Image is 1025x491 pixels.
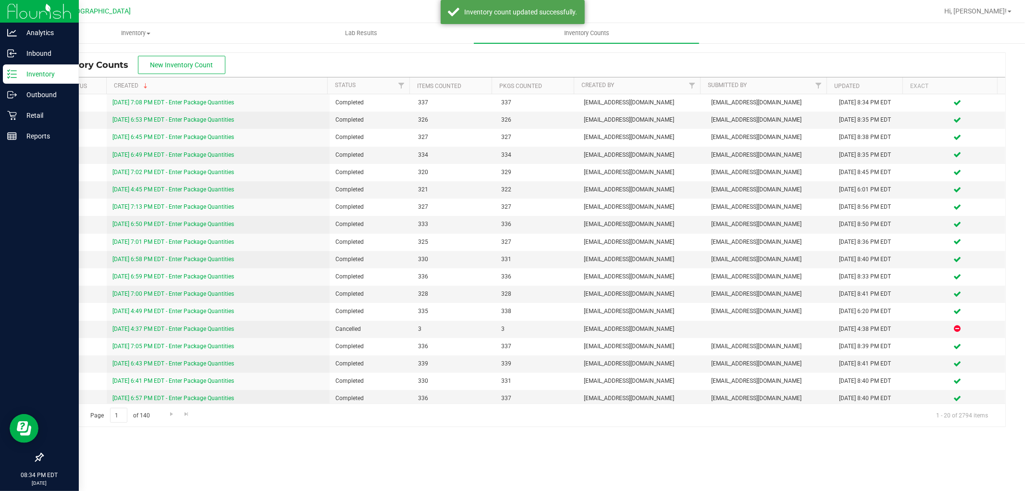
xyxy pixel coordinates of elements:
span: 327 [501,202,572,212]
a: [DATE] 6:58 PM EDT - Enter Package Quantities [112,256,234,263]
div: [DATE] 6:20 PM EDT [839,307,904,316]
div: [DATE] 8:41 PM EDT [839,359,904,368]
span: 333 [418,220,489,229]
span: 336 [418,342,489,351]
span: [EMAIL_ADDRESS][DOMAIN_NAME] [584,290,700,299]
a: Lab Results [248,23,474,43]
span: 327 [501,238,572,247]
span: Completed [335,151,407,160]
a: [DATE] 4:45 PM EDT - Enter Package Quantities [112,186,234,193]
a: Created By [581,82,614,88]
span: Completed [335,290,407,299]
span: 336 [418,272,489,281]
span: [EMAIL_ADDRESS][DOMAIN_NAME] [712,202,827,212]
span: [EMAIL_ADDRESS][DOMAIN_NAME] [712,238,827,247]
span: [EMAIL_ADDRESS][DOMAIN_NAME] [584,202,700,212]
span: [EMAIL_ADDRESS][DOMAIN_NAME] [712,377,827,386]
a: Pkgs Counted [499,83,542,89]
a: Filter [811,77,827,94]
span: Completed [335,359,407,368]
a: [DATE] 6:45 PM EDT - Enter Package Quantities [112,134,234,140]
span: 339 [418,359,489,368]
a: [DATE] 6:57 PM EDT - Enter Package Quantities [112,395,234,402]
inline-svg: Inventory [7,69,17,79]
span: [GEOGRAPHIC_DATA] [65,7,131,15]
iframe: Resource center [10,414,38,443]
a: [DATE] 7:05 PM EDT - Enter Package Quantities [112,343,234,350]
span: [EMAIL_ADDRESS][DOMAIN_NAME] [584,359,700,368]
span: 336 [501,220,572,229]
span: [EMAIL_ADDRESS][DOMAIN_NAME] [584,342,700,351]
span: [EMAIL_ADDRESS][DOMAIN_NAME] [712,394,827,403]
span: 322 [501,185,572,194]
span: 330 [418,377,489,386]
span: 326 [501,115,572,125]
a: Items Counted [417,83,461,89]
a: [DATE] 6:43 PM EDT - Enter Package Quantities [112,360,234,367]
span: [EMAIL_ADDRESS][DOMAIN_NAME] [712,185,827,194]
span: 327 [501,133,572,142]
a: [DATE] 4:49 PM EDT - Enter Package Quantities [112,308,234,315]
div: Inventory count updated successfully. [465,7,578,17]
span: [EMAIL_ADDRESS][DOMAIN_NAME] [712,133,827,142]
span: [EMAIL_ADDRESS][DOMAIN_NAME] [712,359,827,368]
span: 327 [418,202,489,212]
a: [DATE] 6:41 PM EDT - Enter Package Quantities [112,378,234,384]
span: Completed [335,238,407,247]
span: Completed [335,133,407,142]
span: 325 [418,238,489,247]
a: Inventory Counts [474,23,699,43]
span: Lab Results [332,29,390,38]
span: Completed [335,168,407,177]
span: 338 [501,307,572,316]
inline-svg: Outbound [7,90,17,100]
p: Outbound [17,89,74,101]
span: 337 [418,98,489,107]
button: New Inventory Count [138,56,225,74]
a: Created [114,82,149,89]
span: [EMAIL_ADDRESS][DOMAIN_NAME] [712,98,827,107]
span: Completed [335,394,407,403]
a: [DATE] 6:53 PM EDT - Enter Package Quantities [112,116,234,123]
span: Completed [335,185,407,194]
p: Reports [17,130,74,142]
p: Inbound [17,48,74,59]
span: 329 [501,168,572,177]
span: [EMAIL_ADDRESS][DOMAIN_NAME] [584,168,700,177]
span: [EMAIL_ADDRESS][DOMAIN_NAME] [584,133,700,142]
span: 339 [501,359,572,368]
span: 320 [418,168,489,177]
p: [DATE] [4,479,74,487]
a: [DATE] 6:50 PM EDT - Enter Package Quantities [112,221,234,227]
span: 337 [501,342,572,351]
span: 334 [418,151,489,160]
span: Completed [335,220,407,229]
span: [EMAIL_ADDRESS][DOMAIN_NAME] [712,255,827,264]
a: Filter [394,77,409,94]
span: 337 [501,394,572,403]
span: [EMAIL_ADDRESS][DOMAIN_NAME] [712,115,827,125]
span: [EMAIL_ADDRESS][DOMAIN_NAME] [584,151,700,160]
span: Completed [335,307,407,316]
span: 331 [501,255,572,264]
div: [DATE] 8:35 PM EDT [839,115,904,125]
span: 3 [418,325,489,334]
a: [DATE] 6:59 PM EDT - Enter Package Quantities [112,273,234,280]
span: Completed [335,115,407,125]
a: [DATE] 7:13 PM EDT - Enter Package Quantities [112,203,234,210]
p: Retail [17,110,74,121]
span: 334 [501,151,572,160]
span: [EMAIL_ADDRESS][DOMAIN_NAME] [712,307,827,316]
div: [DATE] 8:34 PM EDT [839,98,904,107]
span: [EMAIL_ADDRESS][DOMAIN_NAME] [584,98,700,107]
span: Inventory Counts [50,60,138,70]
span: [EMAIL_ADDRESS][DOMAIN_NAME] [584,238,700,247]
a: [DATE] 4:37 PM EDT - Enter Package Quantities [112,326,234,332]
span: 336 [418,394,489,403]
span: New Inventory Count [150,61,213,69]
div: [DATE] 8:39 PM EDT [839,342,904,351]
span: Page of 140 [82,408,158,423]
input: 1 [110,408,127,423]
a: [DATE] 7:08 PM EDT - Enter Package Quantities [112,99,234,106]
a: [DATE] 7:00 PM EDT - Enter Package Quantities [112,290,234,297]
